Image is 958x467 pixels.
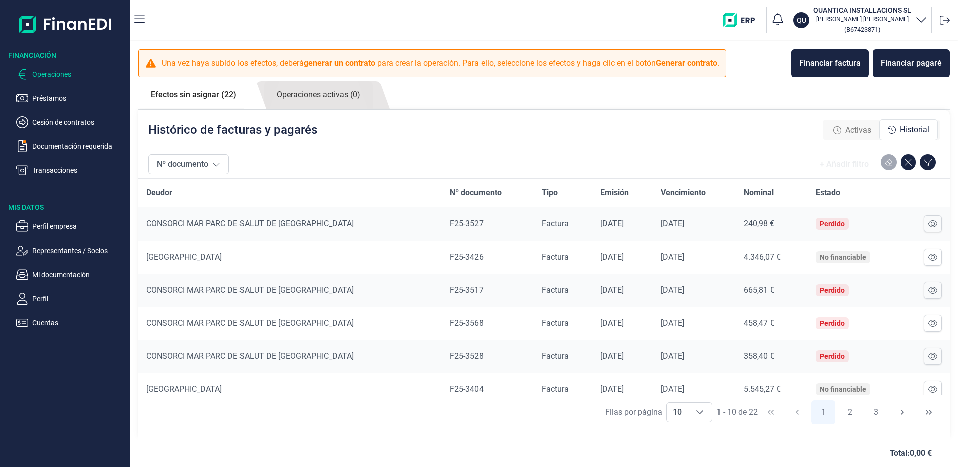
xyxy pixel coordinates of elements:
div: Perdido [820,352,845,360]
div: Choose [688,403,712,422]
p: QU [797,15,806,25]
span: Vencimiento [661,187,706,199]
span: Deudor [146,187,172,199]
p: Una vez haya subido los efectos, deberá para crear la operación. Para ello, seleccione los efecto... [162,57,720,69]
a: Operaciones activas (0) [264,81,373,109]
span: Factura [542,285,569,295]
div: [DATE] [600,318,645,328]
div: Financiar pagaré [881,57,942,69]
p: Cesión de contratos [32,116,126,128]
button: Page 1 [811,400,835,424]
span: [GEOGRAPHIC_DATA] [146,252,222,262]
button: Nº documento [148,154,229,174]
p: Operaciones [32,68,126,80]
p: Mi documentación [32,269,126,281]
div: Historial [879,119,938,140]
div: [DATE] [600,285,645,295]
span: CONSORCI MAR PARC DE SALUT DE [GEOGRAPHIC_DATA] [146,219,354,228]
div: Perdido [820,286,845,294]
button: Financiar pagaré [873,49,950,77]
span: Factura [542,219,569,228]
small: Copiar cif [844,26,880,33]
span: Emisión [600,187,629,199]
span: Nominal [744,187,774,199]
span: F25-3426 [450,252,484,262]
p: Cuentas [32,317,126,329]
button: Perfil [16,293,126,305]
b: generar un contrato [304,58,375,68]
button: Documentación requerida [16,140,126,152]
div: [DATE] [600,351,645,361]
span: Factura [542,318,569,328]
div: [DATE] [600,219,645,229]
span: Total: 0,00 € [890,447,932,459]
div: No financiable [820,385,866,393]
span: CONSORCI MAR PARC DE SALUT DE [GEOGRAPHIC_DATA] [146,351,354,361]
div: 240,98 € [744,219,800,229]
div: [DATE] [600,384,645,394]
div: [DATE] [661,351,728,361]
button: Perfil empresa [16,220,126,232]
div: [DATE] [661,384,728,394]
button: Mi documentación [16,269,126,281]
div: [DATE] [661,318,728,328]
span: Factura [542,252,569,262]
span: Activas [845,124,871,136]
p: Préstamos [32,92,126,104]
div: 5.545,27 € [744,384,800,394]
button: Préstamos [16,92,126,104]
span: CONSORCI MAR PARC DE SALUT DE [GEOGRAPHIC_DATA] [146,318,354,328]
button: Cesión de contratos [16,116,126,128]
b: Generar contrato [656,58,717,68]
button: Representantes / Socios [16,245,126,257]
div: No financiable [820,253,866,261]
h3: QUANTICA INSTALLACIONS SL [813,5,911,15]
button: Next Page [890,400,914,424]
button: First Page [759,400,783,424]
p: Perfil empresa [32,220,126,232]
span: F25-3568 [450,318,484,328]
div: [DATE] [600,252,645,262]
div: 4.346,07 € [744,252,800,262]
div: Perdido [820,220,845,228]
p: [PERSON_NAME] [PERSON_NAME] [813,15,911,23]
span: F25-3404 [450,384,484,394]
p: Perfil [32,293,126,305]
a: Efectos sin asignar (22) [138,81,249,108]
div: Financiar factura [799,57,861,69]
div: Perdido [820,319,845,327]
span: CONSORCI MAR PARC DE SALUT DE [GEOGRAPHIC_DATA] [146,285,354,295]
button: Last Page [917,400,941,424]
span: 1 - 10 de 22 [716,408,758,416]
span: Factura [542,384,569,394]
span: Nº documento [450,187,502,199]
div: 358,40 € [744,351,800,361]
div: Filas por página [605,406,662,418]
span: 10 [667,403,688,422]
span: Estado [816,187,840,199]
div: Activas [825,120,879,140]
div: [DATE] [661,219,728,229]
button: Page 2 [838,400,862,424]
button: Previous Page [785,400,809,424]
div: 458,47 € [744,318,800,328]
p: Transacciones [32,164,126,176]
span: Historial [900,124,929,136]
span: [GEOGRAPHIC_DATA] [146,384,222,394]
img: erp [723,13,762,27]
button: QUQUANTICA INSTALLACIONS SL[PERSON_NAME] [PERSON_NAME](B67423871) [793,5,927,35]
span: Factura [542,351,569,361]
button: Cuentas [16,317,126,329]
div: [DATE] [661,252,728,262]
p: Documentación requerida [32,140,126,152]
div: 665,81 € [744,285,800,295]
img: Logo de aplicación [19,8,112,40]
button: Page 3 [864,400,888,424]
div: [DATE] [661,285,728,295]
button: Transacciones [16,164,126,176]
span: F25-3527 [450,219,484,228]
span: F25-3528 [450,351,484,361]
button: Financiar factura [791,49,869,77]
p: Representantes / Socios [32,245,126,257]
button: Operaciones [16,68,126,80]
